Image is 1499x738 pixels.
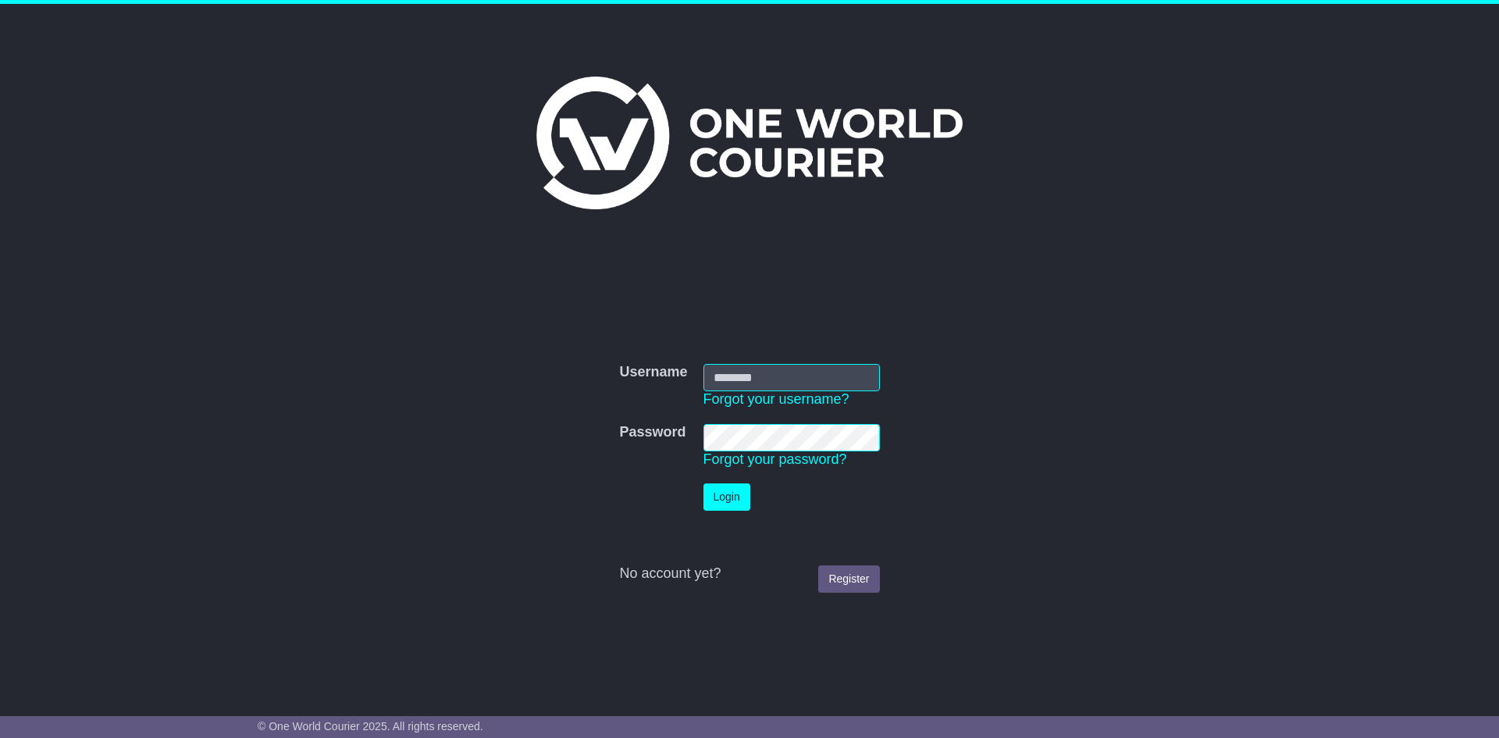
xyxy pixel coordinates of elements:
a: Forgot your username? [703,391,849,407]
label: Password [619,424,685,441]
button: Login [703,483,750,511]
label: Username [619,364,687,381]
span: © One World Courier 2025. All rights reserved. [258,720,483,733]
a: Forgot your password? [703,451,847,467]
div: No account yet? [619,565,879,583]
img: One World [536,77,963,209]
a: Register [818,565,879,593]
